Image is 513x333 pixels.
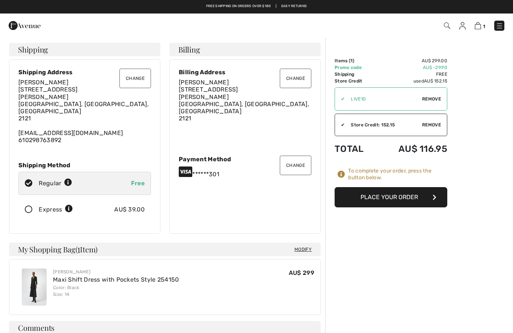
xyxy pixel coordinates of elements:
a: 610298763892 [18,136,62,144]
a: 1 [475,21,485,30]
td: Total [335,136,377,162]
a: Maxi Shift Dress with Pockets Style 254150 [53,276,179,283]
div: Shipping Address [18,69,151,76]
span: Remove [422,121,441,128]
div: Store Credit: 152.15 [345,121,422,128]
span: [PERSON_NAME] [179,79,229,86]
span: Shipping [18,46,48,53]
td: AU$ -29.90 [377,64,447,71]
span: Billing [178,46,200,53]
button: Change [280,69,311,88]
div: Regular [39,179,72,188]
td: AU$ 299.00 [377,57,447,64]
img: Maxi Shift Dress with Pockets Style 254150 [22,268,47,306]
img: My Info [459,22,466,30]
span: 1 [483,24,485,29]
span: AU$ 299 [289,269,314,276]
span: Remove [422,96,441,102]
h4: My Shopping Bag [9,243,321,256]
a: 1ère Avenue [9,21,41,28]
button: Place Your Order [335,187,447,207]
div: To complete your order, press the button below. [348,168,447,181]
td: used [377,78,447,84]
div: ✔ [335,96,345,102]
td: Shipping [335,71,377,78]
div: ✔ [335,121,345,128]
span: 1 [77,244,80,253]
td: Free [377,71,447,78]
img: Search [444,22,450,29]
span: [PERSON_NAME] [18,79,68,86]
img: 1ère Avenue [9,18,41,33]
input: Promo code [345,88,422,110]
td: Store Credit [335,78,377,84]
div: Shipping Method [18,162,151,169]
div: Color: Black Size: 14 [53,284,179,298]
button: Change [119,69,151,88]
div: AU$ 39.00 [114,205,145,214]
button: Change [280,156,311,175]
span: AU$ 152.15 [424,78,447,84]
td: Promo code [335,64,377,71]
td: AU$ 116.95 [377,136,447,162]
div: [EMAIL_ADDRESS][DOMAIN_NAME] [18,79,151,144]
img: Menu [496,22,503,30]
div: [PERSON_NAME] [53,268,179,275]
img: Shopping Bag [475,22,481,29]
div: Payment Method [179,156,311,163]
span: Modify [294,246,312,253]
a: Free shipping on orders over $180 [206,4,271,9]
span: 1 [350,58,353,63]
td: Items ( ) [335,57,377,64]
span: Free [131,180,145,187]
div: Express [39,205,73,214]
span: [STREET_ADDRESS][PERSON_NAME] [GEOGRAPHIC_DATA], [GEOGRAPHIC_DATA], [GEOGRAPHIC_DATA] 2121 [18,86,149,122]
a: Easy Returns [281,4,307,9]
div: Billing Address [179,69,311,76]
span: ( Item) [75,244,98,254]
span: [STREET_ADDRESS][PERSON_NAME] [GEOGRAPHIC_DATA], [GEOGRAPHIC_DATA], [GEOGRAPHIC_DATA] 2121 [179,86,309,122]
